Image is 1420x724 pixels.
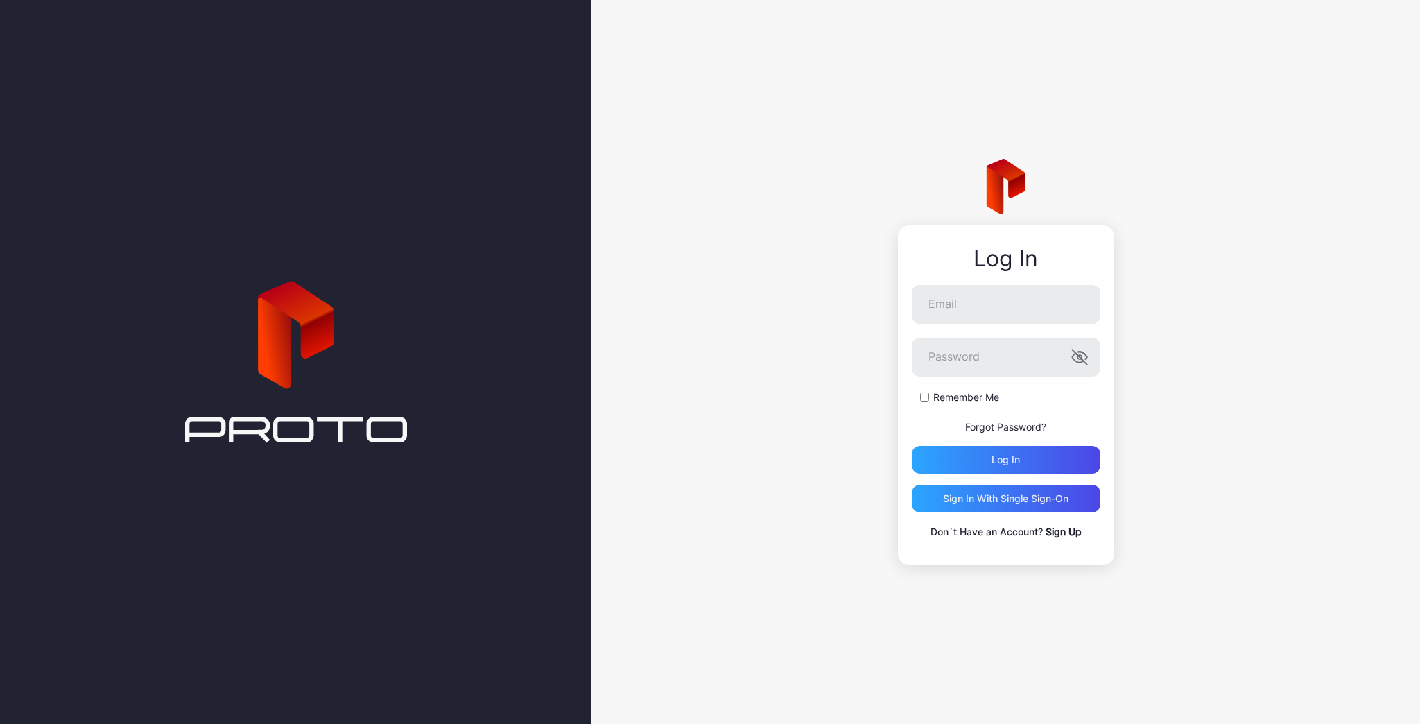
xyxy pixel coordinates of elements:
[1071,349,1088,365] button: Password
[943,493,1068,504] div: Sign in With Single Sign-On
[912,446,1100,474] button: Log in
[912,485,1100,512] button: Sign in With Single Sign-On
[992,454,1020,465] div: Log in
[912,246,1100,271] div: Log In
[965,421,1046,433] a: Forgot Password?
[912,285,1100,324] input: Email
[912,338,1100,377] input: Password
[912,524,1100,540] p: Don`t Have an Account?
[933,390,999,404] label: Remember Me
[1046,526,1082,537] a: Sign Up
